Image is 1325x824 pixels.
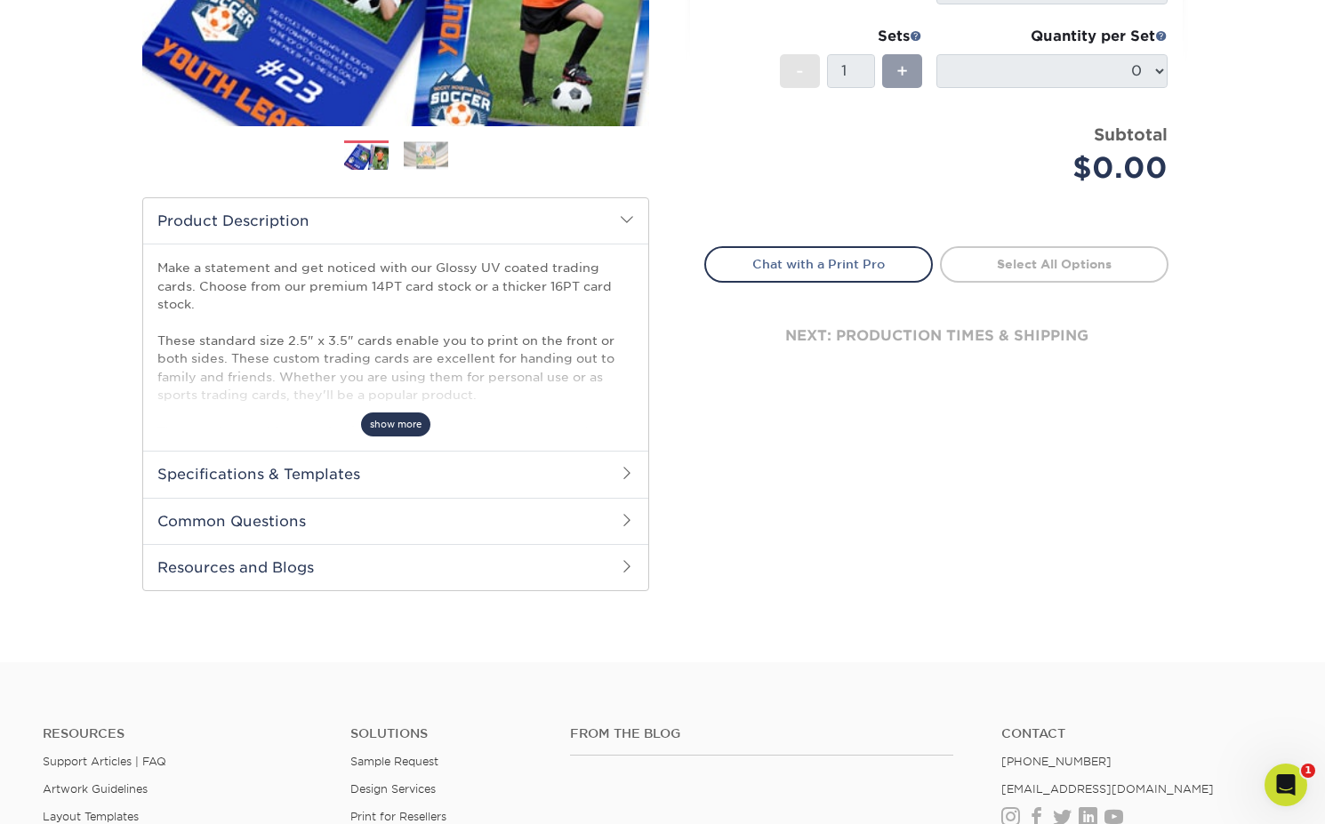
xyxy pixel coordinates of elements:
[157,259,634,476] p: Make a statement and get noticed with our Glossy UV coated trading cards. Choose from our premium...
[4,770,151,818] iframe: Google Customer Reviews
[1265,764,1307,806] iframe: Intercom live chat
[361,412,430,436] span: show more
[43,755,166,768] a: Support Articles | FAQ
[570,726,953,741] h4: From the Blog
[350,810,446,823] a: Print for Resellers
[950,147,1168,189] div: $0.00
[43,726,324,741] h4: Resources
[940,246,1168,282] a: Select All Options
[350,755,438,768] a: Sample Request
[896,58,908,84] span: +
[143,498,648,544] h2: Common Questions
[404,141,448,169] img: Trading Cards 02
[350,782,436,796] a: Design Services
[350,726,543,741] h4: Solutions
[1001,782,1214,796] a: [EMAIL_ADDRESS][DOMAIN_NAME]
[344,141,389,172] img: Trading Cards 01
[1301,764,1315,778] span: 1
[143,451,648,497] h2: Specifications & Templates
[936,26,1168,47] div: Quantity per Set
[143,544,648,590] h2: Resources and Blogs
[1001,726,1282,741] a: Contact
[1001,755,1112,768] a: [PHONE_NUMBER]
[704,246,933,282] a: Chat with a Print Pro
[780,26,922,47] div: Sets
[1094,124,1168,144] strong: Subtotal
[796,58,804,84] span: -
[704,283,1168,389] div: next: production times & shipping
[143,198,648,244] h2: Product Description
